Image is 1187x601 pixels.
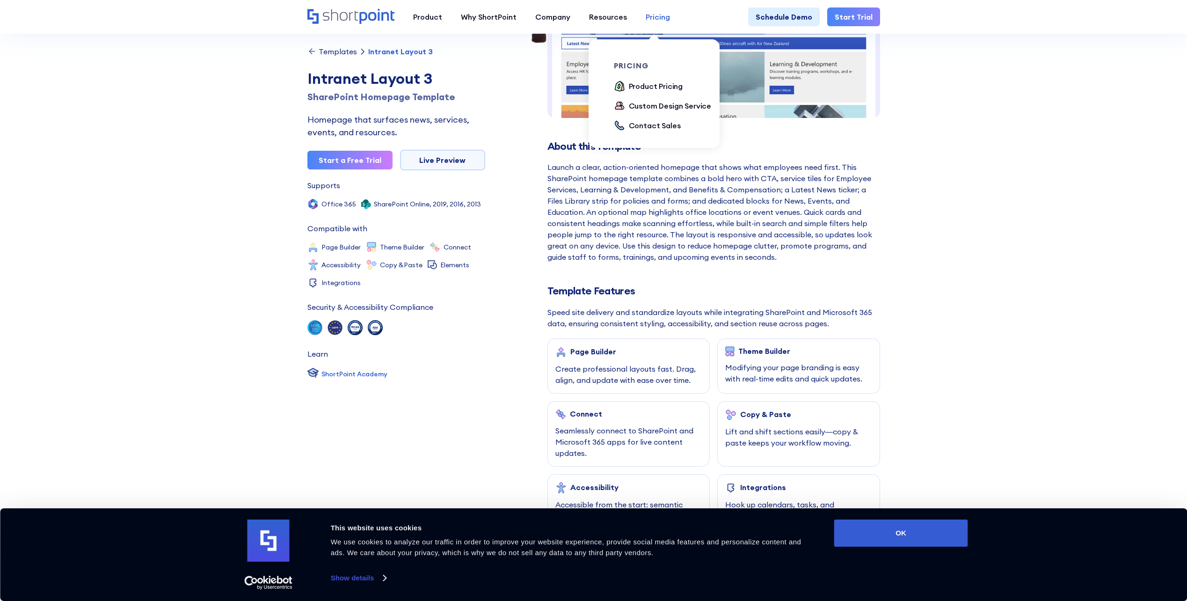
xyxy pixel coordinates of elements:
a: Templates [307,47,357,56]
a: Custom Design Service [614,100,712,112]
div: Pricing [646,11,670,22]
a: Company [526,7,580,26]
div: Product Pricing [629,81,683,92]
div: Integrations [740,483,786,491]
a: Schedule Demo [748,7,820,26]
span: We use cookies to analyze our traffic in order to improve your website experience, provide social... [331,538,801,557]
div: SharePoint Online, 2019, 2016, 2013 [374,201,481,207]
div: Resources [589,11,627,22]
a: Show details [331,571,386,585]
a: Product Pricing [614,81,683,93]
div: Contact Sales [629,120,681,131]
div: Lift and shift sections easily—copy & paste keeps your workflow moving. [725,426,872,448]
div: Speed site delivery and standardize layouts while integrating SharePoint and Microsoft 365 data, ... [547,307,880,329]
div: Seamlessly connect to SharePoint and Microsoft 365 apps for live content updates. [555,425,702,459]
div: Connect [444,244,471,250]
a: Usercentrics Cookiebot - opens in a new window [227,576,309,590]
div: Launch a clear, action-oriented homepage that shows what employees need first. This SharePoint ho... [547,161,880,263]
div: Why ShortPoint [461,11,517,22]
div: Accessible from the start: semantic HTML, ARIA, and clear interaction cues. [555,499,702,521]
div: Accessibility [321,262,361,268]
div: Copy &Paste [380,262,422,268]
a: Product [404,7,451,26]
h2: About this Template [547,140,880,152]
div: Copy & Paste [740,410,791,418]
button: OK [834,520,968,547]
a: Contact Sales [614,120,681,132]
div: Learn [307,350,328,358]
a: Start Trial [827,7,880,26]
div: Elements [440,262,469,268]
div: Theme Builder [380,244,424,250]
div: Theme Builder [738,347,790,355]
a: Live Preview [400,150,485,170]
div: Custom Design Service [629,100,712,111]
a: ShortPoint Academy [307,367,387,381]
div: Hook up calendars, tasks, and dashboards—integrations that cut down manual updates. [725,499,872,533]
a: Pricing [636,7,679,26]
div: Integrations [321,279,361,286]
img: logo [248,520,290,562]
img: soc 2 [307,320,322,335]
div: Connect [570,410,602,418]
div: Modifying your page branding is easy with real-time edits and quick updates. [725,362,872,384]
div: Office 365 [321,201,356,207]
div: Product [413,11,442,22]
div: ShortPoint Academy [321,369,387,379]
div: Templates [319,48,357,55]
a: Home [307,9,394,25]
div: Security & Accessibility Compliance [307,303,433,311]
div: Page Builder [570,347,616,356]
h1: SharePoint Homepage Template [307,90,485,104]
div: Homepage that surfaces news, services, events, and resources. [307,113,485,139]
div: Page Builder [321,244,361,250]
div: Accessibility [570,483,619,491]
div: Intranet Layout 3 [368,48,433,55]
a: Resources [580,7,636,26]
h2: Template Features [547,285,880,297]
div: This website uses cookies [331,522,813,534]
a: Why ShortPoint [451,7,526,26]
div: pricing [614,62,719,69]
div: Intranet Layout 3 [307,67,485,90]
div: Supports [307,182,340,189]
div: Create professional layouts fast. Drag, align, and update with ease over time. [555,363,702,386]
div: Company [535,11,570,22]
div: Compatible with [307,225,367,232]
a: Start a Free Trial [307,151,393,169]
